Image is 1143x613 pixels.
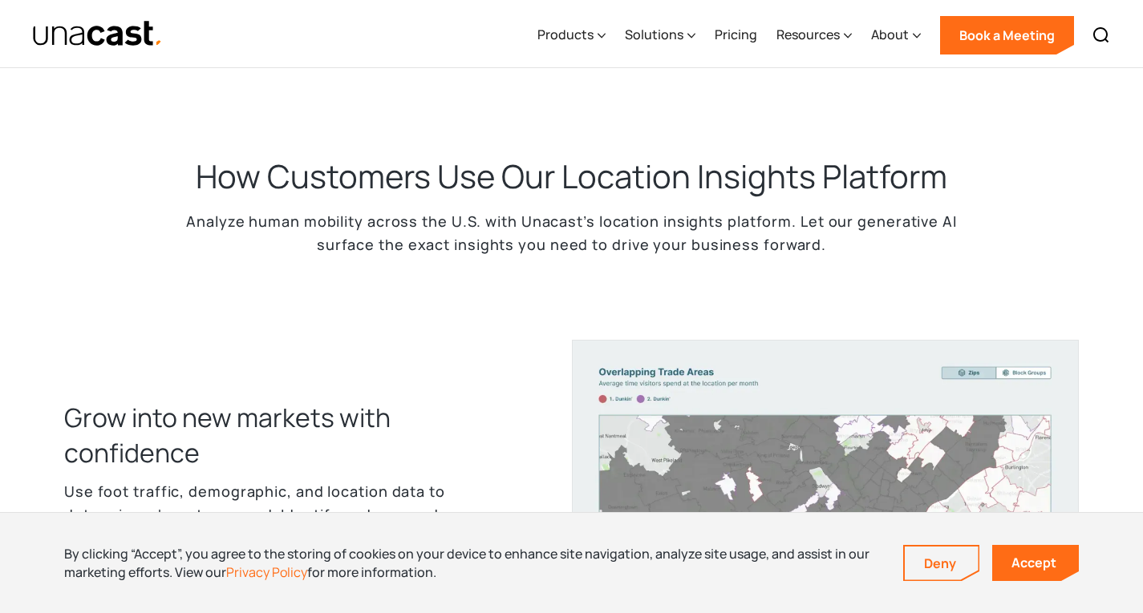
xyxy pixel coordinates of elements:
img: Search icon [1092,26,1111,45]
p: Use foot traffic, demographic, and location data to determine where to expand. Identify underserv... [64,480,481,549]
h2: How Customers Use Our Location Insights Platform [196,155,947,197]
a: Privacy Policy [226,563,307,581]
div: Products [537,2,606,68]
a: home [32,20,163,48]
img: Unacast text logo [32,20,163,48]
a: Pricing [715,2,757,68]
div: Solutions [625,25,683,44]
a: Book a Meeting [940,16,1074,54]
a: Accept [992,545,1079,581]
div: By clicking “Accept”, you agree to the storing of cookies on your device to enhance site navigati... [64,545,879,581]
div: Resources [776,2,852,68]
div: About [871,25,909,44]
div: Resources [776,25,840,44]
div: Products [537,25,594,44]
p: Analyze human mobility across the U.S. with Unacast’s location insights platform. Let our generat... [171,210,973,256]
a: Deny [905,546,979,580]
div: About [871,2,921,68]
div: Solutions [625,2,695,68]
h3: Grow into new markets with confidence [64,400,481,470]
